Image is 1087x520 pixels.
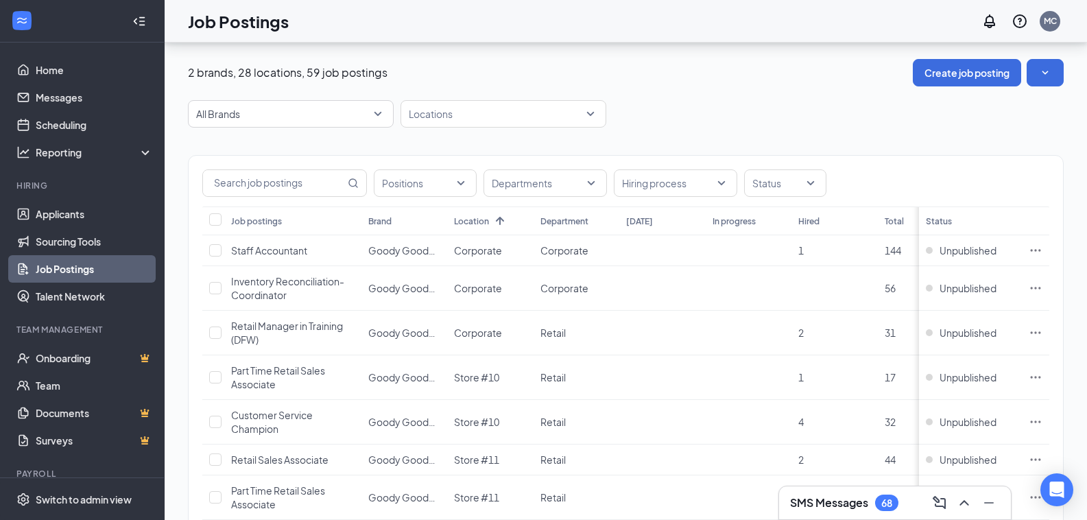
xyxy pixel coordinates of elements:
[447,311,533,355] td: Corporate
[1029,491,1042,504] svg: Ellipses
[447,355,533,400] td: Store #10
[454,491,499,504] span: Store #11
[940,415,996,429] span: Unpublished
[454,282,502,294] span: Corporate
[1044,15,1057,27] div: MC
[231,409,313,435] span: Customer Service Champion
[956,495,972,511] svg: ChevronUp
[940,244,996,257] span: Unpublished
[231,453,329,466] span: Retail Sales Associate
[36,255,153,283] a: Job Postings
[231,364,325,390] span: Part Time Retail Sales Associate
[885,327,896,339] span: 31
[791,206,877,235] th: Hired
[881,497,892,509] div: 68
[540,244,588,257] span: Corporate
[16,493,30,506] svg: Settings
[540,416,566,428] span: Retail
[540,453,566,466] span: Retail
[534,235,619,266] td: Corporate
[940,370,996,384] span: Unpublished
[368,491,464,504] span: Goody Goody Liquor
[368,282,464,294] span: Goody Goody Liquor
[454,244,502,257] span: Corporate
[36,344,153,372] a: OnboardingCrown
[454,327,502,339] span: Corporate
[1029,244,1042,257] svg: Ellipses
[16,180,150,191] div: Hiring
[368,215,392,227] div: Brand
[368,453,464,466] span: Goody Goody Liquor
[940,281,996,295] span: Unpublished
[798,327,804,339] span: 2
[368,416,464,428] span: Goody Goody Liquor
[798,453,804,466] span: 2
[790,495,868,510] h3: SMS Messages
[798,244,804,257] span: 1
[940,326,996,340] span: Unpublished
[231,215,282,227] div: Job postings
[36,493,132,506] div: Switch to admin view
[447,235,533,266] td: Corporate
[534,445,619,475] td: Retail
[885,244,901,257] span: 144
[361,266,447,311] td: Goody Goody Liquor
[978,492,1000,514] button: Minimize
[231,275,344,301] span: Inventory Reconciliation- Coordinator
[940,453,996,466] span: Unpublished
[798,416,804,428] span: 4
[454,371,499,383] span: Store #10
[919,206,1022,235] th: Status
[447,475,533,520] td: Store #11
[540,327,566,339] span: Retail
[885,453,896,466] span: 44
[953,492,975,514] button: ChevronUp
[231,484,325,510] span: Part Time Retail Sales Associate
[447,445,533,475] td: Store #11
[1027,59,1064,86] button: SmallChevronDown
[913,59,1021,86] button: Create job posting
[361,400,447,445] td: Goody Goody Liquor
[361,355,447,400] td: Goody Goody Liquor
[132,14,146,28] svg: Collapse
[231,320,343,346] span: Retail Manager in Training (DFW)
[368,244,464,257] span: Goody Goody Liquor
[15,14,29,27] svg: WorkstreamLogo
[931,495,948,511] svg: ComposeMessage
[1012,13,1028,29] svg: QuestionInfo
[188,10,289,33] h1: Job Postings
[1029,326,1042,340] svg: Ellipses
[929,492,951,514] button: ComposeMessage
[16,324,150,335] div: Team Management
[878,206,964,235] th: Total
[1029,453,1042,466] svg: Ellipses
[454,453,499,466] span: Store #11
[188,65,387,80] p: 2 brands, 28 locations, 59 job postings
[534,311,619,355] td: Retail
[540,282,588,294] span: Corporate
[16,145,30,159] svg: Analysis
[16,468,150,480] div: Payroll
[36,56,153,84] a: Home
[447,266,533,311] td: Corporate
[1038,66,1052,80] svg: SmallChevronDown
[534,475,619,520] td: Retail
[196,107,240,121] p: All Brands
[36,111,153,139] a: Scheduling
[36,200,153,228] a: Applicants
[1040,473,1073,506] div: Open Intercom Messenger
[454,215,489,227] div: Location
[534,355,619,400] td: Retail
[1029,281,1042,295] svg: Ellipses
[981,13,998,29] svg: Notifications
[534,266,619,311] td: Corporate
[231,244,307,257] span: Staff Accountant
[981,495,997,511] svg: Minimize
[36,427,153,454] a: SurveysCrown
[1029,415,1042,429] svg: Ellipses
[36,283,153,310] a: Talent Network
[534,400,619,445] td: Retail
[885,282,896,294] span: 56
[454,416,499,428] span: Store #10
[540,371,566,383] span: Retail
